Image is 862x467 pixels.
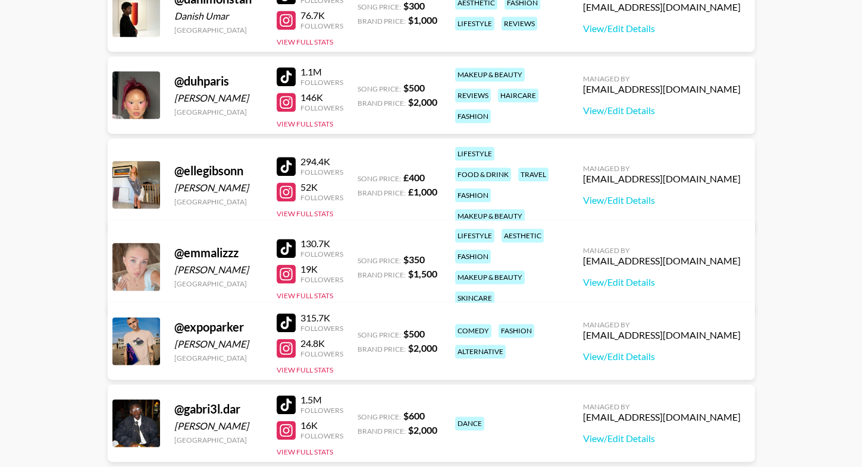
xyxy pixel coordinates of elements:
[358,256,401,265] span: Song Price:
[300,181,343,193] div: 52K
[455,68,525,81] div: makeup & beauty
[455,291,494,305] div: skincare
[408,14,437,26] strong: $ 1,000
[403,172,425,183] strong: £ 400
[174,92,262,104] div: [PERSON_NAME]
[455,89,491,102] div: reviews
[174,264,262,276] div: [PERSON_NAME]
[583,402,741,411] div: Managed By
[583,411,741,423] div: [EMAIL_ADDRESS][DOMAIN_NAME]
[518,168,548,181] div: travel
[174,320,262,335] div: @ expoparker
[300,156,343,168] div: 294.4K
[583,83,741,95] div: [EMAIL_ADDRESS][DOMAIN_NAME]
[455,109,491,123] div: fashion
[300,21,343,30] div: Followers
[300,250,343,258] div: Followers
[583,329,741,341] div: [EMAIL_ADDRESS][DOMAIN_NAME]
[174,74,262,89] div: @ duhparis
[174,163,262,178] div: @ ellegibsonn
[403,328,425,339] strong: $ 500
[455,345,506,358] div: alternative
[300,103,343,112] div: Followers
[358,427,406,436] span: Brand Price:
[358,17,406,26] span: Brand Price:
[583,433,741,444] a: View/Edit Details
[174,197,262,206] div: [GEOGRAPHIC_DATA]
[408,186,437,197] strong: £ 1,000
[455,168,511,181] div: food & drink
[455,229,494,242] div: lifestyle
[501,229,544,242] div: aesthetic
[358,99,406,108] span: Brand Price:
[583,255,741,267] div: [EMAIL_ADDRESS][DOMAIN_NAME]
[300,10,343,21] div: 76.7K
[499,324,534,337] div: fashion
[300,312,343,324] div: 315.7K
[300,168,343,176] div: Followers
[501,17,537,30] div: reviews
[358,412,401,421] span: Song Price:
[300,419,343,431] div: 16K
[455,17,494,30] div: lifestyle
[358,84,401,93] span: Song Price:
[358,188,406,197] span: Brand Price:
[300,193,343,202] div: Followers
[300,263,343,275] div: 19K
[300,78,343,87] div: Followers
[498,89,538,102] div: haircare
[403,82,425,93] strong: $ 500
[358,174,401,183] span: Song Price:
[358,330,401,339] span: Song Price:
[583,276,741,288] a: View/Edit Details
[300,324,343,333] div: Followers
[174,354,262,362] div: [GEOGRAPHIC_DATA]
[277,447,333,456] button: View Full Stats
[174,436,262,444] div: [GEOGRAPHIC_DATA]
[583,351,741,362] a: View/Edit Details
[583,194,741,206] a: View/Edit Details
[455,416,484,430] div: dance
[583,246,741,255] div: Managed By
[583,105,741,116] a: View/Edit Details
[455,188,491,202] div: fashion
[174,402,262,416] div: @ gabri3l.dar
[300,349,343,358] div: Followers
[277,37,333,46] button: View Full Stats
[583,173,741,185] div: [EMAIL_ADDRESS][DOMAIN_NAME]
[300,406,343,415] div: Followers
[455,324,491,337] div: comedy
[358,345,406,354] span: Brand Price:
[300,394,343,406] div: 1.5M
[408,268,437,279] strong: $ 1,500
[174,182,262,194] div: [PERSON_NAME]
[174,108,262,116] div: [GEOGRAPHIC_DATA]
[583,23,741,34] a: View/Edit Details
[455,270,525,284] div: makeup & beauty
[277,209,333,218] button: View Full Stats
[174,10,262,22] div: Danish Umar
[408,96,437,108] strong: $ 2,000
[300,238,343,250] div: 130.7K
[300,91,343,103] div: 146K
[455,147,494,160] div: lifestyle
[358,270,406,279] span: Brand Price:
[300,431,343,440] div: Followers
[408,342,437,354] strong: $ 2,000
[408,424,437,436] strong: $ 2,000
[277,365,333,374] button: View Full Stats
[455,250,491,263] div: fashion
[300,275,343,284] div: Followers
[174,245,262,260] div: @ emmalizzz
[358,2,401,11] span: Song Price:
[403,254,425,265] strong: $ 350
[174,26,262,34] div: [GEOGRAPHIC_DATA]
[583,74,741,83] div: Managed By
[277,291,333,300] button: View Full Stats
[583,1,741,13] div: [EMAIL_ADDRESS][DOMAIN_NAME]
[174,279,262,288] div: [GEOGRAPHIC_DATA]
[300,337,343,349] div: 24.8K
[277,119,333,128] button: View Full Stats
[583,164,741,173] div: Managed By
[174,338,262,350] div: [PERSON_NAME]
